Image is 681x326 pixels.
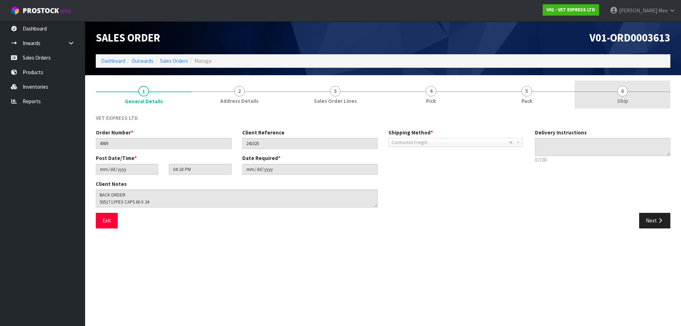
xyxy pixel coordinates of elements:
[60,8,71,15] small: WMS
[96,31,160,44] span: Sales Order
[96,129,133,136] label: Order Number
[392,138,509,147] span: Contracted Freight
[96,115,138,121] span: VET EXPRESS LTD
[132,57,154,64] a: Outwards
[658,7,668,14] span: Mee
[330,86,340,96] span: 3
[535,156,671,164] p: 0/100
[96,109,670,234] span: General Details
[547,7,595,13] strong: V01 - VET EXPRESS LTD
[234,86,245,96] span: 2
[388,129,433,136] label: Shipping Method
[96,154,137,162] label: Post Date/Time
[242,154,281,162] label: Date Required
[521,86,532,96] span: 5
[96,180,127,188] label: Client Notes
[521,97,532,105] span: Pack
[314,97,357,105] span: Sales Order Lines
[101,57,125,64] a: Dashboard
[617,86,628,96] span: 6
[242,138,378,149] input: Client Reference
[220,97,259,105] span: Address Details
[589,31,670,44] span: V01-ORD0003613
[138,86,149,96] span: 1
[194,57,212,64] span: Manage
[639,213,670,228] button: Next
[125,98,163,105] span: General Details
[96,213,118,228] button: Exit
[617,97,628,105] span: Ship
[242,129,284,136] label: Client Reference
[426,86,436,96] span: 4
[11,6,20,15] img: cube-alt.png
[619,7,657,14] span: [PERSON_NAME]
[535,129,587,136] label: Delivery Instructions
[426,97,436,105] span: Pick
[160,57,188,64] a: Sales Orders
[23,6,59,15] span: ProStock
[96,138,232,149] input: Order Number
